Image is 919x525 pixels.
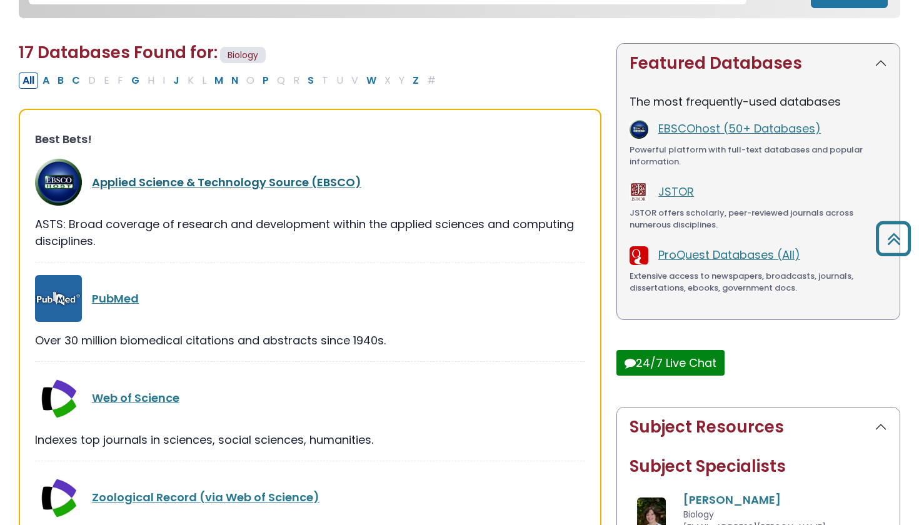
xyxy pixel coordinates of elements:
a: Zoological Record (via Web of Science) [92,489,319,505]
div: Extensive access to newspapers, broadcasts, journals, dissertations, ebooks, government docs. [630,270,887,294]
a: [PERSON_NAME] [683,492,781,507]
a: EBSCOhost (50+ Databases) [658,121,821,136]
button: Subject Resources [617,407,900,447]
button: Featured Databases [617,44,900,83]
button: Filter Results N [228,72,242,89]
div: Alpha-list to filter by first letter of database name [19,72,441,87]
div: ASTS: Broad coverage of research and development within the applied sciences and computing discip... [35,216,585,249]
a: Web of Science [92,390,179,406]
button: Filter Results C [68,72,84,89]
button: Filter Results Z [409,72,423,89]
button: Filter Results B [54,72,68,89]
div: Indexes top journals in sciences, social sciences, humanities. [35,431,585,448]
button: Filter Results M [211,72,227,89]
a: PubMed [92,291,139,306]
button: All [19,72,38,89]
div: JSTOR offers scholarly, peer-reviewed journals across numerous disciplines. [630,207,887,231]
div: Powerful platform with full-text databases and popular information. [630,144,887,168]
span: Biology [220,47,266,64]
h2: Subject Specialists [630,457,887,476]
a: ProQuest Databases (All) [658,247,800,262]
a: Applied Science & Technology Source (EBSCO) [92,174,361,190]
button: Filter Results A [39,72,53,89]
a: Back to Top [871,227,916,250]
span: Biology [683,508,714,521]
button: Filter Results P [259,72,273,89]
button: Filter Results J [169,72,183,89]
button: Filter Results G [128,72,143,89]
button: Filter Results S [304,72,318,89]
button: 24/7 Live Chat [616,350,725,376]
a: JSTOR [658,184,694,199]
h3: Best Bets! [35,132,585,146]
span: 17 Databases Found for: [19,41,218,64]
button: Filter Results W [363,72,380,89]
p: The most frequently-used databases [630,93,887,110]
div: Over 30 million biomedical citations and abstracts since 1940s. [35,332,585,349]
